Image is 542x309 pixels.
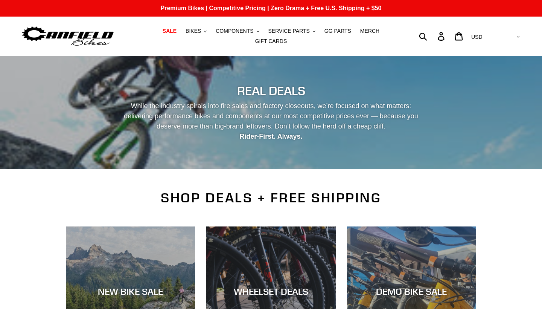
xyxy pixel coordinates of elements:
span: GIFT CARDS [255,38,287,44]
h2: REAL DEALS [66,84,476,98]
span: SERVICE PARTS [268,28,309,34]
a: GG PARTS [321,26,355,36]
div: WHEELSET DEALS [206,286,335,297]
span: SALE [163,28,177,34]
button: SERVICE PARTS [264,26,319,36]
span: COMPONENTS [216,28,253,34]
input: Search [423,28,442,44]
strong: Rider-First. Always. [239,133,302,140]
a: MERCH [356,26,383,36]
button: BIKES [182,26,210,36]
h2: SHOP DEALS + FREE SHIPPING [66,190,476,206]
p: While the industry spirals into fire sales and factory closeouts, we’re focused on what matters: ... [117,101,425,142]
span: BIKES [186,28,201,34]
div: NEW BIKE SALE [66,286,195,297]
img: Canfield Bikes [21,24,115,48]
span: MERCH [360,28,379,34]
div: DEMO BIKE SALE [347,286,476,297]
span: GG PARTS [324,28,351,34]
a: SALE [159,26,180,36]
a: GIFT CARDS [251,36,291,46]
button: COMPONENTS [212,26,263,36]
